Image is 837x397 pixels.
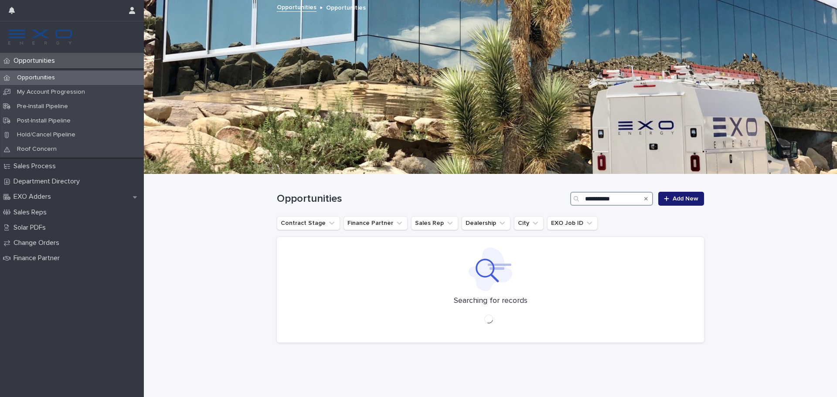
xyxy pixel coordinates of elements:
p: My Account Progression [10,88,92,96]
input: Search [570,192,653,206]
button: Finance Partner [344,216,408,230]
button: City [514,216,544,230]
p: Sales Reps [10,208,54,217]
button: Dealership [462,216,510,230]
p: Finance Partner [10,254,67,262]
p: Change Orders [10,239,66,247]
p: Opportunities [10,74,62,81]
h1: Opportunities [277,193,567,205]
button: Sales Rep [411,216,458,230]
p: Searching for records [454,296,527,306]
p: Opportunities [326,2,366,12]
a: Add New [658,192,704,206]
img: FKS5r6ZBThi8E5hshIGi [7,28,73,46]
p: Solar PDFs [10,224,53,232]
p: Roof Concern [10,146,64,153]
span: Add New [673,196,698,202]
button: Contract Stage [277,216,340,230]
p: EXO Adders [10,193,58,201]
p: Post-Install Pipeline [10,117,78,125]
p: Department Directory [10,177,87,186]
button: EXO Job ID [547,216,598,230]
a: Opportunities [277,2,316,12]
p: Opportunities [10,57,62,65]
p: Sales Process [10,162,63,170]
p: Pre-Install Pipeline [10,103,75,110]
p: Hold/Cancel Pipeline [10,131,82,139]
